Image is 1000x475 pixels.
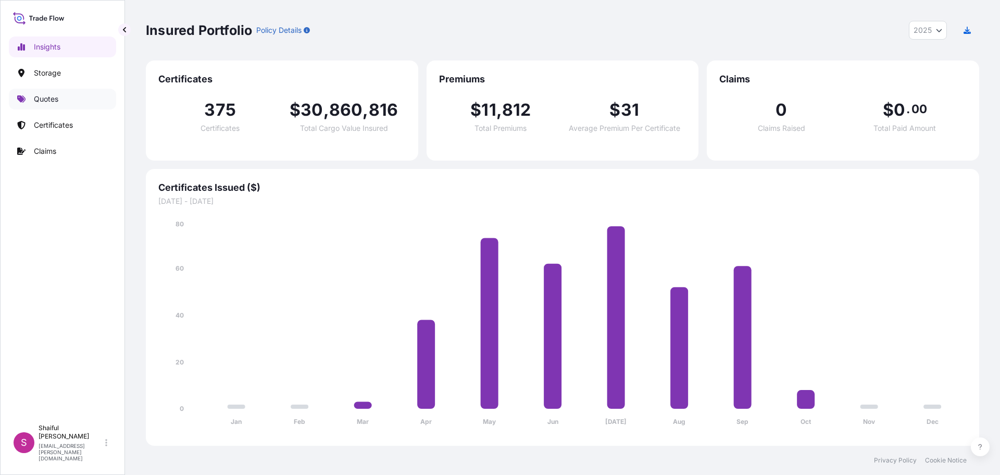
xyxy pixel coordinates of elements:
span: $ [609,102,620,118]
span: . [906,105,910,113]
span: Average Premium Per Certificate [569,125,680,132]
p: [EMAIL_ADDRESS][PERSON_NAME][DOMAIN_NAME] [39,443,103,461]
p: Claims [34,146,56,156]
tspan: Apr [420,418,432,425]
span: , [496,102,502,118]
span: 375 [204,102,236,118]
tspan: 20 [176,358,184,366]
tspan: Jan [231,418,242,425]
span: , [323,102,329,118]
tspan: 60 [176,264,184,272]
p: Policy Details [256,25,302,35]
span: [DATE] - [DATE] [158,196,967,206]
span: 0 [894,102,905,118]
span: 0 [776,102,787,118]
tspan: Jun [547,418,558,425]
span: 11 [481,102,496,118]
tspan: Mar [357,418,369,425]
span: $ [470,102,481,118]
tspan: Aug [673,418,685,425]
a: Certificates [9,115,116,136]
span: Certificates [158,73,406,86]
span: Claims Raised [758,125,805,132]
a: Claims [9,141,116,162]
tspan: Dec [927,418,939,425]
p: Insured Portfolio [146,22,252,39]
span: Certificates [201,125,240,132]
tspan: Oct [801,418,811,425]
p: Insights [34,42,60,52]
span: Claims [719,73,967,86]
p: Storage [34,68,61,78]
tspan: May [483,418,496,425]
p: Shaiful [PERSON_NAME] [39,424,103,441]
span: 2025 [914,25,932,35]
tspan: Feb [294,418,305,425]
span: 812 [502,102,531,118]
span: 30 [301,102,323,118]
span: Total Cargo Value Insured [300,125,388,132]
tspan: 0 [180,405,184,412]
span: 31 [621,102,639,118]
tspan: 40 [176,311,184,319]
span: Total Premiums [474,125,527,132]
a: Storage [9,63,116,83]
span: 00 [911,105,927,113]
tspan: 80 [176,220,184,228]
span: , [362,102,368,118]
span: Premiums [439,73,686,86]
span: Total Paid Amount [873,125,936,132]
a: Cookie Notice [925,456,967,465]
span: 860 [329,102,363,118]
button: Year Selector [909,21,947,40]
tspan: Sep [736,418,748,425]
tspan: [DATE] [605,418,627,425]
p: Quotes [34,94,58,104]
a: Privacy Policy [874,456,917,465]
span: $ [883,102,894,118]
a: Insights [9,36,116,57]
span: 816 [369,102,398,118]
p: Certificates [34,120,73,130]
tspan: Nov [863,418,876,425]
a: Quotes [9,89,116,109]
span: S [21,437,27,448]
span: $ [290,102,301,118]
span: Certificates Issued ($) [158,181,967,194]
